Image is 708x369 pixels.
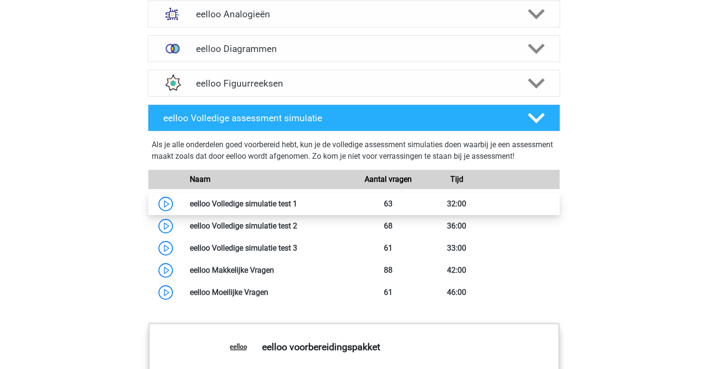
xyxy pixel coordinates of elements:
[183,220,354,232] div: eelloo Volledige simulatie test 2
[160,36,185,61] img: venn diagrammen
[196,78,511,89] h4: eelloo Figuurreeksen
[422,174,491,185] div: Tijd
[196,43,511,54] h4: eelloo Diagrammen
[163,113,512,124] h4: eelloo Volledige assessment simulatie
[354,174,422,185] div: Aantal vragen
[144,104,564,131] a: eelloo Volledige assessment simulatie
[183,265,354,276] div: eelloo Makkelijke Vragen
[183,198,354,210] div: eelloo Volledige simulatie test 1
[144,70,564,97] a: figuurreeksen eelloo Figuurreeksen
[183,174,354,185] div: Naam
[160,1,185,26] img: analogieen
[183,287,354,298] div: eelloo Moeilijke Vragen
[144,0,564,27] a: analogieen eelloo Analogieën
[160,71,185,96] img: figuurreeksen
[196,9,511,20] h4: eelloo Analogieën
[183,242,354,254] div: eelloo Volledige simulatie test 3
[152,139,556,166] div: Als je alle onderdelen goed voorbereid hebt, kun je de volledige assessment simulaties doen waarb...
[144,35,564,62] a: venn diagrammen eelloo Diagrammen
